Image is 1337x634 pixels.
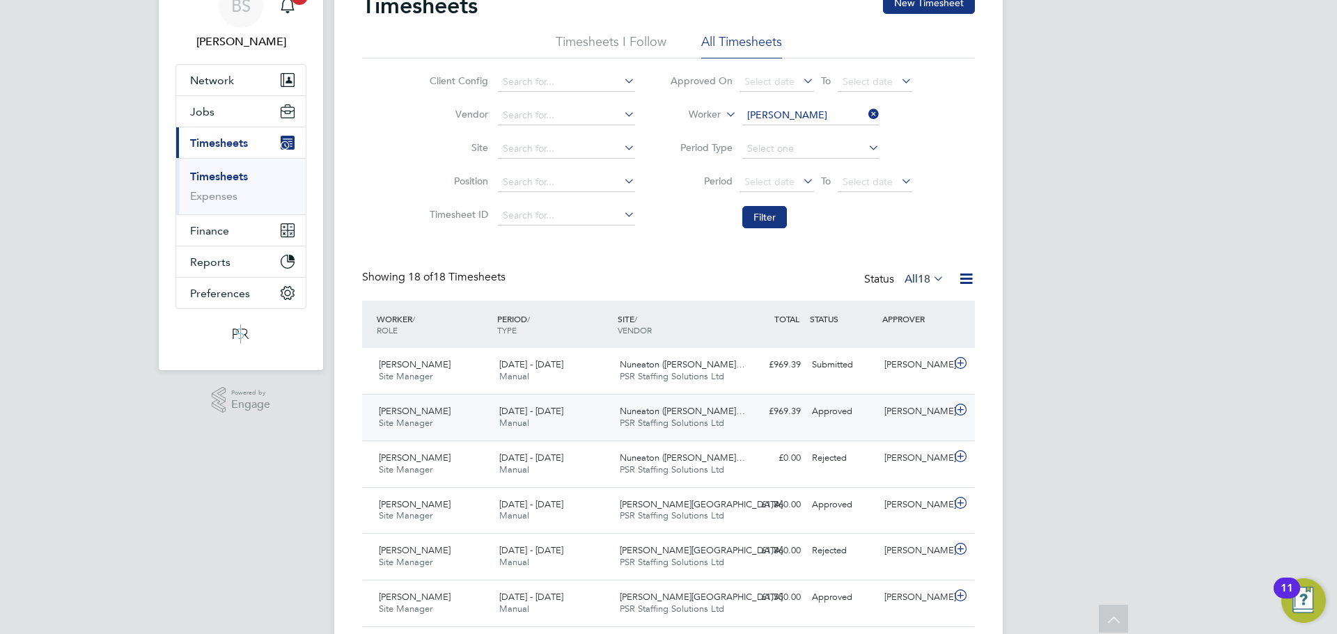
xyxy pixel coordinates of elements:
[634,313,637,324] span: /
[408,270,433,284] span: 18 of
[228,323,253,345] img: psrsolutions-logo-retina.png
[499,463,529,475] span: Manual
[176,215,306,246] button: Finance
[879,586,951,609] div: [PERSON_NAME]
[744,175,795,188] span: Select date
[499,452,563,463] span: [DATE] - [DATE]
[620,556,724,568] span: PSR Staffing Solutions Ltd
[498,139,635,159] input: Search for...
[231,387,270,399] span: Powered by
[742,139,879,159] input: Select one
[190,136,248,150] span: Timesheets
[879,447,951,470] div: [PERSON_NAME]
[843,75,893,88] span: Select date
[499,556,529,568] span: Manual
[1281,588,1293,606] div: 11
[498,72,635,92] input: Search for...
[379,452,451,463] span: [PERSON_NAME]
[425,141,488,154] label: Site
[190,189,237,203] a: Expenses
[499,603,529,615] span: Manual
[670,74,733,87] label: Approved On
[774,313,799,324] span: TOTAL
[620,498,783,510] span: [PERSON_NAME][GEOGRAPHIC_DATA]
[742,106,879,125] input: Search for...
[176,158,306,214] div: Timesheets
[670,141,733,154] label: Period Type
[618,324,652,335] span: VENDOR
[176,127,306,158] button: Timesheets
[744,75,795,88] span: Select date
[498,206,635,225] input: Search for...
[190,255,230,269] span: Reports
[377,324,398,335] span: ROLE
[620,358,745,370] span: Nuneaton ([PERSON_NAME]…
[701,33,782,58] li: All Timesheets
[176,278,306,308] button: Preferences
[190,170,248,183] a: Timesheets
[190,224,229,237] span: Finance
[670,175,733,187] label: Period
[879,306,951,331] div: APPROVER
[620,463,724,475] span: PSR Staffing Solutions Ltd
[1281,578,1326,623] button: Open Resource Center, 11 new notifications
[499,498,563,510] span: [DATE] - [DATE]
[734,493,806,516] div: £1,860.00
[864,270,947,290] div: Status
[734,586,806,609] div: £1,550.00
[806,586,879,609] div: Approved
[879,400,951,423] div: [PERSON_NAME]
[190,74,234,87] span: Network
[212,387,271,413] a: Powered byEngage
[734,539,806,562] div: £1,860.00
[817,172,835,190] span: To
[425,208,488,221] label: Timesheet ID
[620,405,745,417] span: Nuneaton ([PERSON_NAME]…
[190,105,214,118] span: Jobs
[494,306,614,342] div: PERIOD
[379,370,432,382] span: Site Manager
[231,399,270,411] span: Engage
[879,539,951,562] div: [PERSON_NAME]
[379,544,451,556] span: [PERSON_NAME]
[734,354,806,377] div: £969.39
[176,96,306,127] button: Jobs
[408,270,506,284] span: 18 Timesheets
[379,405,451,417] span: [PERSON_NAME]
[190,287,250,300] span: Preferences
[734,447,806,470] div: £0.00
[620,544,783,556] span: [PERSON_NAME][GEOGRAPHIC_DATA]
[658,108,721,122] label: Worker
[176,246,306,277] button: Reports
[498,173,635,192] input: Search for...
[614,306,735,342] div: SITE
[527,313,530,324] span: /
[175,33,306,50] span: Beth Seddon
[879,493,951,516] div: [PERSON_NAME]
[905,272,944,286] label: All
[373,306,494,342] div: WORKER
[498,106,635,125] input: Search for...
[497,324,517,335] span: TYPE
[379,591,451,603] span: [PERSON_NAME]
[620,509,724,521] span: PSR Staffing Solutions Ltd
[379,417,432,429] span: Site Manager
[843,175,893,188] span: Select date
[620,370,724,382] span: PSR Staffing Solutions Ltd
[175,323,306,345] a: Go to home page
[806,400,879,423] div: Approved
[817,72,835,90] span: To
[734,400,806,423] div: £969.39
[379,463,432,475] span: Site Manager
[918,272,930,286] span: 18
[176,65,306,95] button: Network
[499,417,529,429] span: Manual
[806,447,879,470] div: Rejected
[620,603,724,615] span: PSR Staffing Solutions Ltd
[362,270,508,285] div: Showing
[412,313,415,324] span: /
[806,539,879,562] div: Rejected
[806,493,879,516] div: Approved
[620,452,745,463] span: Nuneaton ([PERSON_NAME]…
[379,556,432,568] span: Site Manager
